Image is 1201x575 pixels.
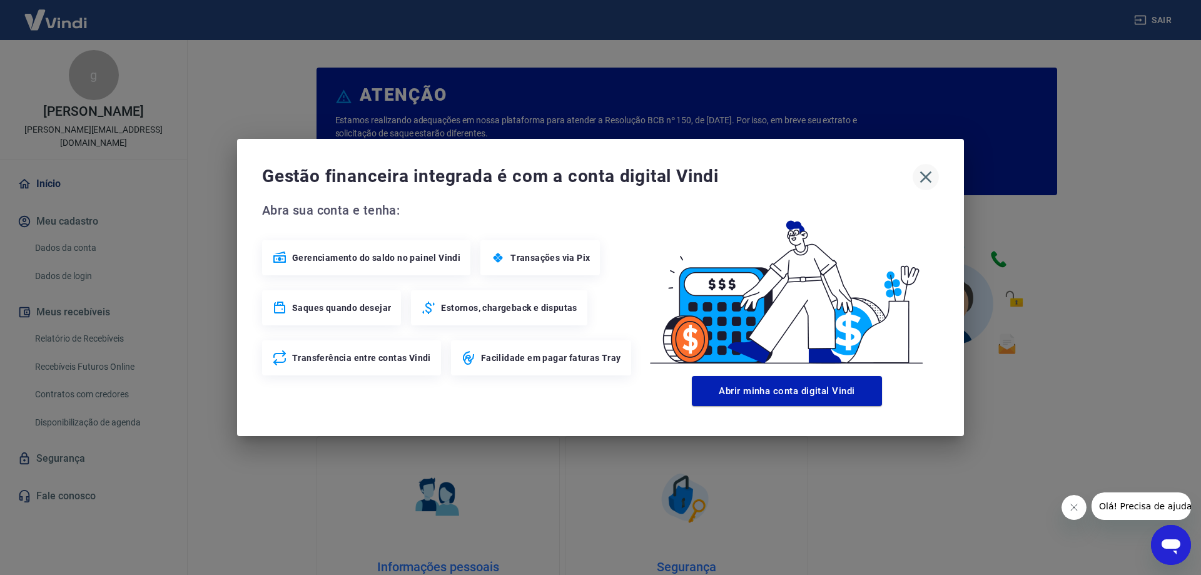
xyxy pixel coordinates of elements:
[292,352,431,364] span: Transferência entre contas Vindi
[481,352,621,364] span: Facilidade em pagar faturas Tray
[1151,525,1191,565] iframe: Botão para abrir a janela de mensagens
[635,200,939,371] img: Good Billing
[692,376,882,406] button: Abrir minha conta digital Vindi
[510,252,590,264] span: Transações via Pix
[292,302,391,314] span: Saques quando desejar
[441,302,577,314] span: Estornos, chargeback e disputas
[262,200,635,220] span: Abra sua conta e tenha:
[262,164,913,189] span: Gestão financeira integrada é com a conta digital Vindi
[1092,492,1191,520] iframe: Mensagem da empresa
[8,9,105,19] span: Olá! Precisa de ajuda?
[1062,495,1087,520] iframe: Fechar mensagem
[292,252,460,264] span: Gerenciamento do saldo no painel Vindi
